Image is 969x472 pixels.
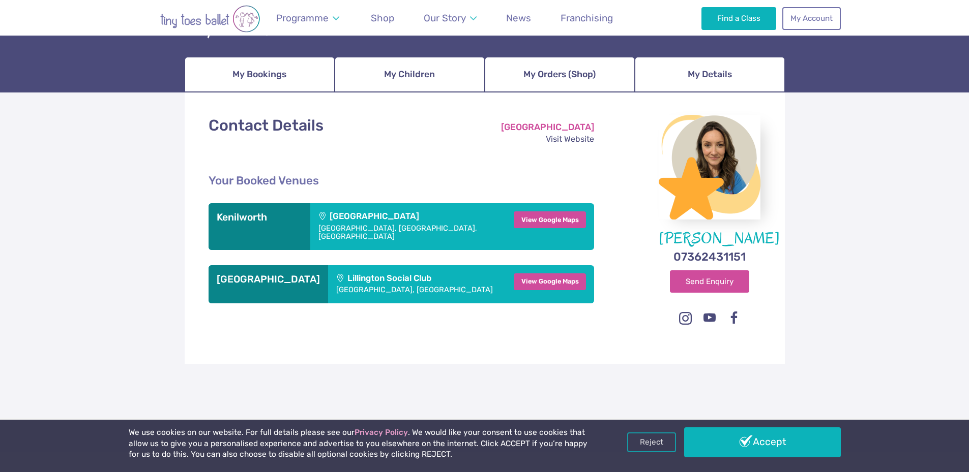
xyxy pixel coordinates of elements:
img: tiny toes ballet [129,5,291,33]
span: Franchising [561,12,613,24]
a: Visit Website [546,134,594,144]
img: Nichola Foley [659,115,760,219]
a: My Bookings [185,57,335,92]
a: Reject [627,432,676,452]
a: Send Enquiry [670,270,749,293]
address: [GEOGRAPHIC_DATA], [GEOGRAPHIC_DATA], [GEOGRAPHIC_DATA] [318,224,497,240]
a: View Google Maps [514,273,586,290]
span: Our Story [424,12,466,24]
strong: [GEOGRAPHIC_DATA] [501,122,594,132]
a: Youtube [700,309,719,327]
a: Our Story [419,6,481,30]
span: My Bookings [232,66,286,83]
div: [GEOGRAPHIC_DATA] [310,203,506,250]
p: We use cookies on our website. For full details please see our . We would like your consent to us... [129,427,592,460]
a: Accept [684,427,841,457]
a: View Google Maps [514,211,586,228]
span: My Children [384,66,435,83]
span: News [506,12,531,24]
a: Franchising [556,6,618,30]
a: My Details [635,57,785,92]
a: 07362431151 [673,249,746,265]
h3: Kenilworth [217,211,302,224]
span: Shop [371,12,394,24]
span: Programme [276,12,329,24]
a: Privacy Policy [355,428,408,437]
a: Facebook [725,309,743,327]
h2: Your Booked Venues [209,174,595,188]
figcaption: [PERSON_NAME] [659,231,760,246]
a: My Account [782,7,840,29]
a: Instagram [676,309,694,327]
a: My Children [335,57,485,92]
a: News [502,6,536,30]
a: Shop [366,6,399,30]
div: Lillington Social Club [328,265,504,303]
a: My Orders (Shop) [485,57,635,92]
h1: Contact Details [209,115,324,137]
span: My Details [688,66,732,83]
a: Programme [272,6,344,30]
a: Find a Class [701,7,776,29]
span: My Orders (Shop) [523,66,596,83]
h3: [GEOGRAPHIC_DATA] [217,273,320,286]
address: [GEOGRAPHIC_DATA], [GEOGRAPHIC_DATA] [336,286,496,294]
